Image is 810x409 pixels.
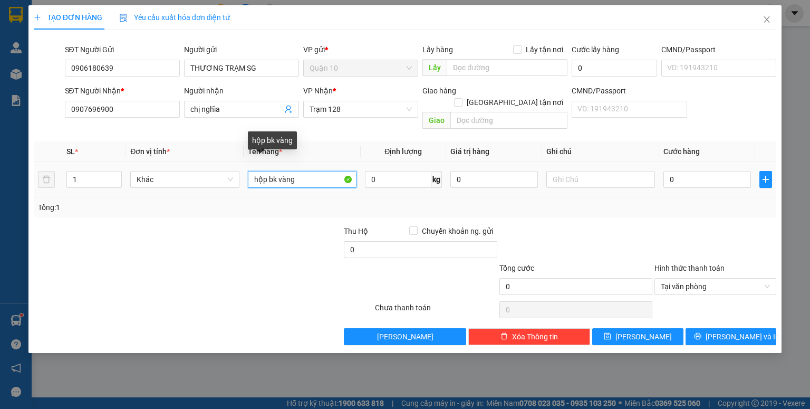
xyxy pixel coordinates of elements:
span: Giao [422,112,450,129]
input: 0 [450,171,538,188]
span: [GEOGRAPHIC_DATA] tận nơi [462,97,567,108]
span: user-add [284,105,293,113]
span: Thu Hộ [344,227,368,235]
span: Định lượng [384,147,422,156]
div: hộp bk vàng [248,131,297,149]
div: SĐT Người Gửi [65,44,180,55]
span: Tổng cước [499,264,534,272]
div: Người gửi [184,44,299,55]
button: [PERSON_NAME] [344,328,466,345]
span: Khác [137,172,233,187]
div: SĐT Người Nhận [65,85,180,97]
button: deleteXóa Thông tin [468,328,590,345]
div: CMND/Passport [572,85,687,97]
span: delete [500,332,508,341]
span: Tại văn phòng [661,279,770,294]
input: VD: Bàn, Ghế [248,171,356,188]
span: kg [431,171,442,188]
span: close [763,15,771,24]
input: Cước lấy hàng [572,60,657,77]
span: Giá trị hàng [450,147,489,156]
div: CMND/Passport [661,44,776,55]
span: plus [760,175,772,184]
span: save [604,332,611,341]
label: Cước lấy hàng [572,45,619,54]
label: Hình thức thanh toán [654,264,725,272]
span: Lấy hàng [422,45,453,54]
button: save[PERSON_NAME] [592,328,683,345]
button: printer[PERSON_NAME] và In [686,328,777,345]
div: VP gửi [303,44,418,55]
img: icon [119,14,128,22]
span: plus [34,14,41,21]
span: Giao hàng [422,87,456,95]
button: Close [752,5,782,35]
input: Dọc đường [450,112,567,129]
span: Cước hàng [663,147,700,156]
th: Ghi chú [542,141,659,162]
button: plus [759,171,772,188]
span: [PERSON_NAME] [615,331,672,343]
input: Ghi Chú [546,171,655,188]
input: Dọc đường [447,59,567,76]
div: Người nhận [184,85,299,97]
span: SL [66,147,75,156]
span: Quận 10 [310,60,412,76]
span: Lấy [422,59,447,76]
div: Chưa thanh toán [374,302,498,320]
button: delete [38,171,55,188]
span: Lấy tận nơi [522,44,567,55]
span: printer [694,332,701,341]
span: Xóa Thông tin [512,331,558,343]
span: VP Nhận [303,87,333,95]
span: [PERSON_NAME] [377,331,433,343]
span: Đơn vị tính [130,147,170,156]
span: Chuyển khoản ng. gửi [418,225,497,237]
div: Tổng: 1 [38,202,313,213]
span: TẠO ĐƠN HÀNG [34,13,102,22]
span: [PERSON_NAME] và In [706,331,779,343]
span: Yêu cầu xuất hóa đơn điện tử [119,13,230,22]
span: Trạm 128 [310,101,412,117]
